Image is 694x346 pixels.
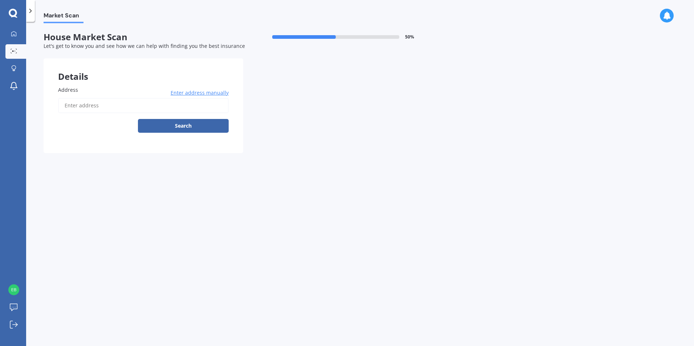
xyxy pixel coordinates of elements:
[171,89,229,96] span: Enter address manually
[405,34,414,40] span: 50 %
[44,42,245,49] span: Let's get to know you and see how we can help with finding you the best insurance
[44,12,83,22] span: Market Scan
[44,32,243,42] span: House Market Scan
[138,119,229,133] button: Search
[58,86,78,93] span: Address
[8,284,19,295] img: 4dc4391adb3499fd66d7a20c45533e65
[44,58,243,80] div: Details
[58,98,229,113] input: Enter address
